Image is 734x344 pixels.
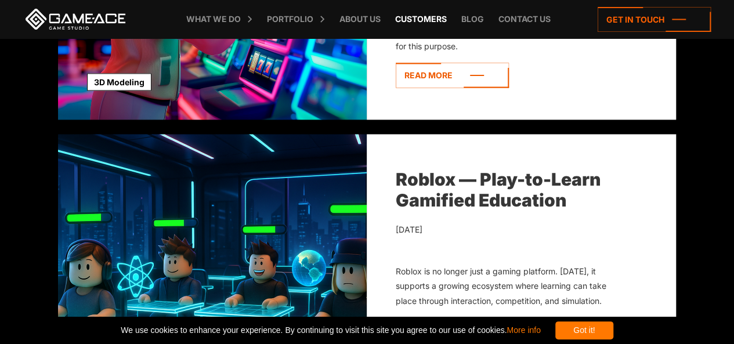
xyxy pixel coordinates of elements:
[121,321,540,339] span: We use cookies to enhance your experience. By continuing to visit this site you agree to our use ...
[87,73,151,90] a: 3D Modeling
[396,222,624,237] div: [DATE]
[396,263,624,308] div: Roblox is no longer just a gaming platform. [DATE], it supports a growing ecosystem where learnin...
[555,321,613,339] div: Got it!
[396,63,509,88] a: Read more
[396,169,601,211] a: Roblox — Play-to-Learn Gamified Education
[598,7,711,32] a: Get in touch
[507,325,540,335] a: More info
